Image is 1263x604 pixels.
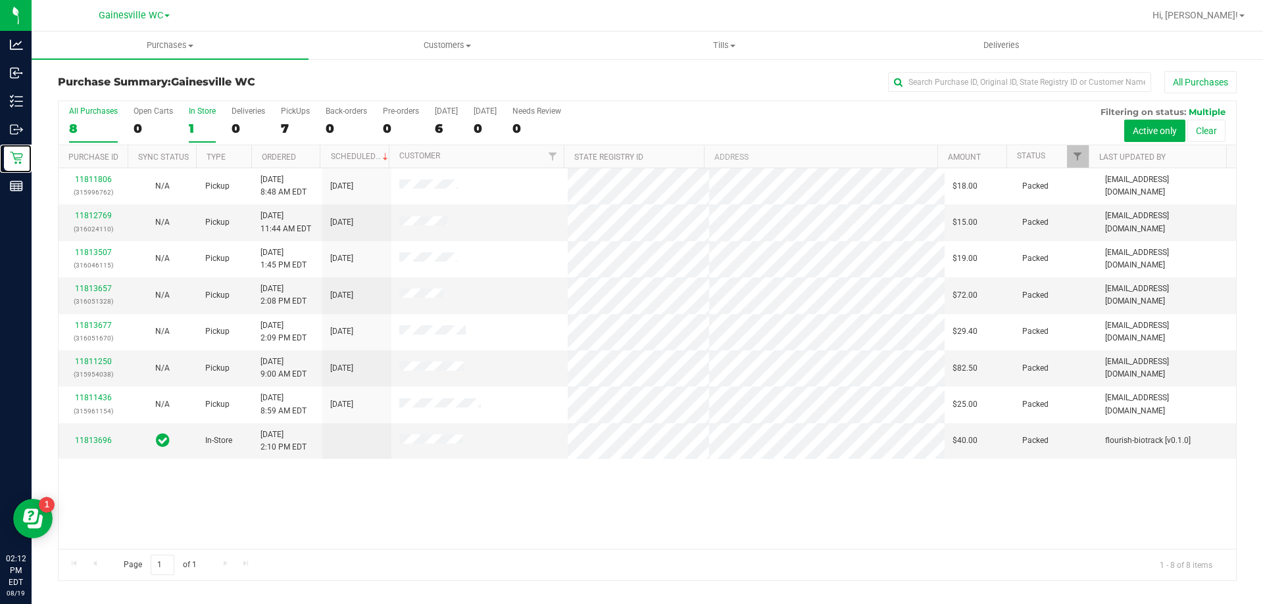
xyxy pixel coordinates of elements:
[155,180,170,193] button: N/A
[1105,174,1228,198] span: [EMAIL_ADDRESS][DOMAIN_NAME]
[1189,106,1226,117] span: Multiple
[1099,152,1166,162] a: Last Updated By
[435,106,458,116] div: [DATE]
[66,295,120,308] p: (316051328)
[232,106,265,116] div: Deliveries
[171,76,255,88] span: Gainesville WC
[512,121,561,136] div: 0
[75,284,112,293] a: 11813657
[1101,106,1186,117] span: Filtering on status:
[585,32,862,59] a: Tills
[309,39,585,51] span: Customers
[326,121,367,136] div: 0
[1022,362,1049,375] span: Packed
[6,553,26,588] p: 02:12 PM EDT
[155,290,170,300] span: Not Applicable
[75,357,112,366] a: 11811250
[1105,356,1228,381] span: [EMAIL_ADDRESS][DOMAIN_NAME]
[1105,392,1228,417] span: [EMAIL_ADDRESS][DOMAIN_NAME]
[474,106,497,116] div: [DATE]
[953,398,978,411] span: $25.00
[542,145,564,168] a: Filter
[704,145,937,168] th: Address
[75,436,112,445] a: 11813696
[330,216,353,229] span: [DATE]
[99,10,163,21] span: Gainesville WC
[1067,145,1089,168] a: Filter
[66,332,120,344] p: (316051670)
[309,32,585,59] a: Customers
[1149,555,1223,574] span: 1 - 8 of 8 items
[155,362,170,375] button: N/A
[260,319,307,344] span: [DATE] 2:09 PM EDT
[156,431,170,450] span: In Sync
[75,175,112,184] a: 11811806
[155,218,170,227] span: Not Applicable
[189,106,216,116] div: In Store
[260,283,307,308] span: [DATE] 2:08 PM EDT
[6,588,26,598] p: 08/19
[330,289,353,302] span: [DATE]
[13,499,53,538] iframe: Resource center
[205,325,230,338] span: Pickup
[330,398,353,411] span: [DATE]
[66,259,120,271] p: (316046115)
[330,252,353,265] span: [DATE]
[112,555,207,575] span: Page of 1
[574,152,643,162] a: State Registry ID
[155,216,170,229] button: N/A
[260,392,307,417] span: [DATE] 8:59 AM EDT
[10,38,23,51] inline-svg: Analytics
[189,121,216,136] div: 1
[953,325,978,338] span: $29.40
[260,246,307,271] span: [DATE] 1:45 PM EDT
[330,180,353,193] span: [DATE]
[1164,71,1237,93] button: All Purchases
[586,39,862,51] span: Tills
[1022,398,1049,411] span: Packed
[69,106,118,116] div: All Purchases
[383,106,419,116] div: Pre-orders
[260,210,311,235] span: [DATE] 11:44 AM EDT
[953,289,978,302] span: $72.00
[205,434,232,447] span: In-Store
[966,39,1037,51] span: Deliveries
[1022,289,1049,302] span: Packed
[10,95,23,108] inline-svg: Inventory
[474,121,497,136] div: 0
[205,180,230,193] span: Pickup
[205,362,230,375] span: Pickup
[953,252,978,265] span: $19.00
[32,39,309,51] span: Purchases
[383,121,419,136] div: 0
[58,76,451,88] h3: Purchase Summary:
[39,497,55,513] iframe: Resource center unread badge
[326,106,367,116] div: Back-orders
[134,121,173,136] div: 0
[888,72,1151,92] input: Search Purchase ID, Original ID, State Registry ID or Customer Name...
[75,248,112,257] a: 11813507
[155,327,170,336] span: Not Applicable
[1022,252,1049,265] span: Packed
[155,252,170,265] button: N/A
[155,181,170,191] span: Not Applicable
[10,179,23,193] inline-svg: Reports
[1105,319,1228,344] span: [EMAIL_ADDRESS][DOMAIN_NAME]
[68,152,118,162] a: Purchase ID
[207,152,226,162] a: Type
[75,321,112,330] a: 11813677
[10,151,23,164] inline-svg: Retail
[1022,216,1049,229] span: Packed
[134,106,173,116] div: Open Carts
[155,289,170,302] button: N/A
[1105,283,1228,308] span: [EMAIL_ADDRESS][DOMAIN_NAME]
[1022,325,1049,338] span: Packed
[66,405,120,417] p: (315961154)
[205,252,230,265] span: Pickup
[205,216,230,229] span: Pickup
[1022,434,1049,447] span: Packed
[330,325,353,338] span: [DATE]
[435,121,458,136] div: 6
[948,152,981,162] a: Amount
